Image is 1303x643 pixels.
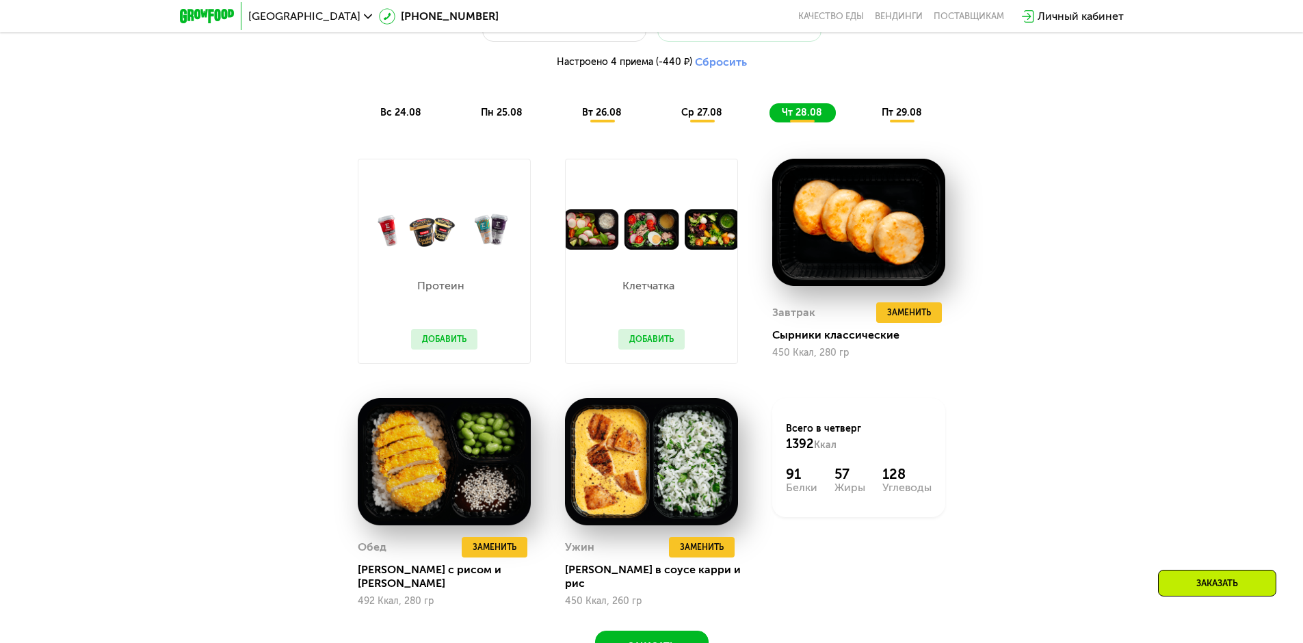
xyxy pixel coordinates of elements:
[618,280,678,291] p: Клетчатка
[473,540,516,554] span: Заменить
[882,107,922,118] span: пт 29.08
[786,422,932,452] div: Всего в четверг
[882,482,932,493] div: Углеводы
[1158,570,1276,596] div: Заказать
[934,11,1004,22] div: поставщикам
[582,107,622,118] span: вт 26.08
[481,107,523,118] span: пн 25.08
[669,537,735,557] button: Заменить
[772,328,956,342] div: Сырники классические
[358,537,386,557] div: Обед
[887,306,931,319] span: Заменить
[565,596,738,607] div: 450 Ккал, 260 гр
[462,537,527,557] button: Заменить
[379,8,499,25] a: [PHONE_NUMBER]
[834,482,865,493] div: Жиры
[875,11,923,22] a: Вендинги
[411,280,471,291] p: Протеин
[876,302,942,323] button: Заменить
[680,540,724,554] span: Заменить
[358,563,542,590] div: [PERSON_NAME] с рисом и [PERSON_NAME]
[814,439,837,451] span: Ккал
[380,107,421,118] span: вс 24.08
[248,11,360,22] span: [GEOGRAPHIC_DATA]
[695,55,747,69] button: Сбросить
[772,347,945,358] div: 450 Ккал, 280 гр
[411,329,477,350] button: Добавить
[618,329,685,350] button: Добавить
[1038,8,1124,25] div: Личный кабинет
[565,537,594,557] div: Ужин
[681,107,722,118] span: ср 27.08
[786,482,817,493] div: Белки
[786,466,817,482] div: 91
[772,302,815,323] div: Завтрак
[358,596,531,607] div: 492 Ккал, 280 гр
[834,466,865,482] div: 57
[557,57,692,67] span: Настроено 4 приема (-440 ₽)
[786,436,814,451] span: 1392
[565,563,749,590] div: [PERSON_NAME] в соусе карри и рис
[882,466,932,482] div: 128
[798,11,864,22] a: Качество еды
[782,107,822,118] span: чт 28.08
